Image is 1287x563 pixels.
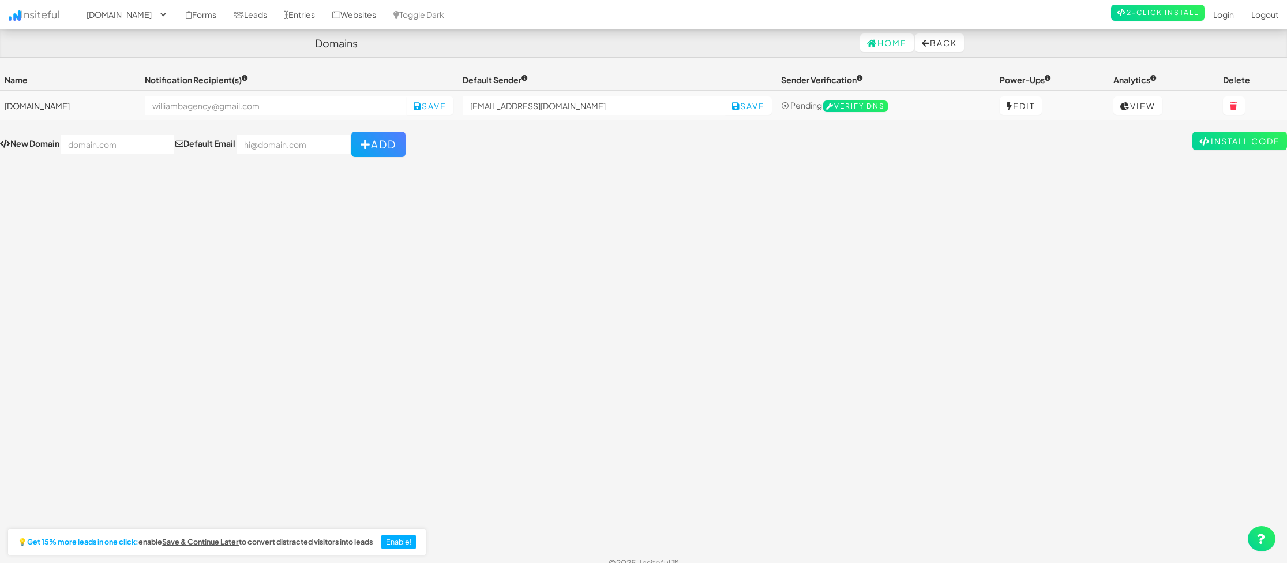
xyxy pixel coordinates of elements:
a: 2-Click Install [1111,5,1205,21]
input: williambagency@gmail.com [145,96,408,115]
h2: 💡 enable to convert distracted visitors into leads [18,538,373,546]
span: For multiple recipients, use comma-separated values (ie. you@email.com, friend@email.com) [145,74,248,85]
span: This specifies the address that automated follow-ups and Save & Continue Later emails will be sen... [463,74,528,85]
button: Back [915,33,964,52]
input: Do not include http(s):// prefix [61,135,174,154]
a: View [1113,96,1162,115]
a: Home [860,33,914,52]
span: ⦿ Pending [781,100,822,110]
a: Edit [1000,96,1042,115]
span: Click below to edit the power-ups enabled for each website. [1000,74,1051,85]
button: Save [725,96,772,115]
u: Save & Continue Later [162,537,239,546]
label: Default Email [175,137,235,149]
th: Delete [1218,69,1287,91]
button: Add [351,132,406,157]
button: Enable! [381,535,417,550]
input: hi@domain.com [237,135,350,154]
a: Verify DNS [823,100,888,110]
a: Save & Continue Later [162,538,239,546]
input: hi@example.com [463,96,726,115]
span: View funnel analytics aggregated across your entire site. [1113,74,1157,85]
strong: Get 15% more leads in one click: [27,538,138,546]
span: IMPORTANT: DNS verification is only necessary if you intend to use our built-in email follow-up o... [823,100,888,112]
button: Save [407,96,453,115]
img: icon.png [9,10,21,21]
h4: Domains [315,38,358,49]
span: IMPORTANT: DNS verification is only necessary if you intend to use our built-in email follow-up o... [781,74,863,85]
a: Install Code [1192,132,1287,150]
